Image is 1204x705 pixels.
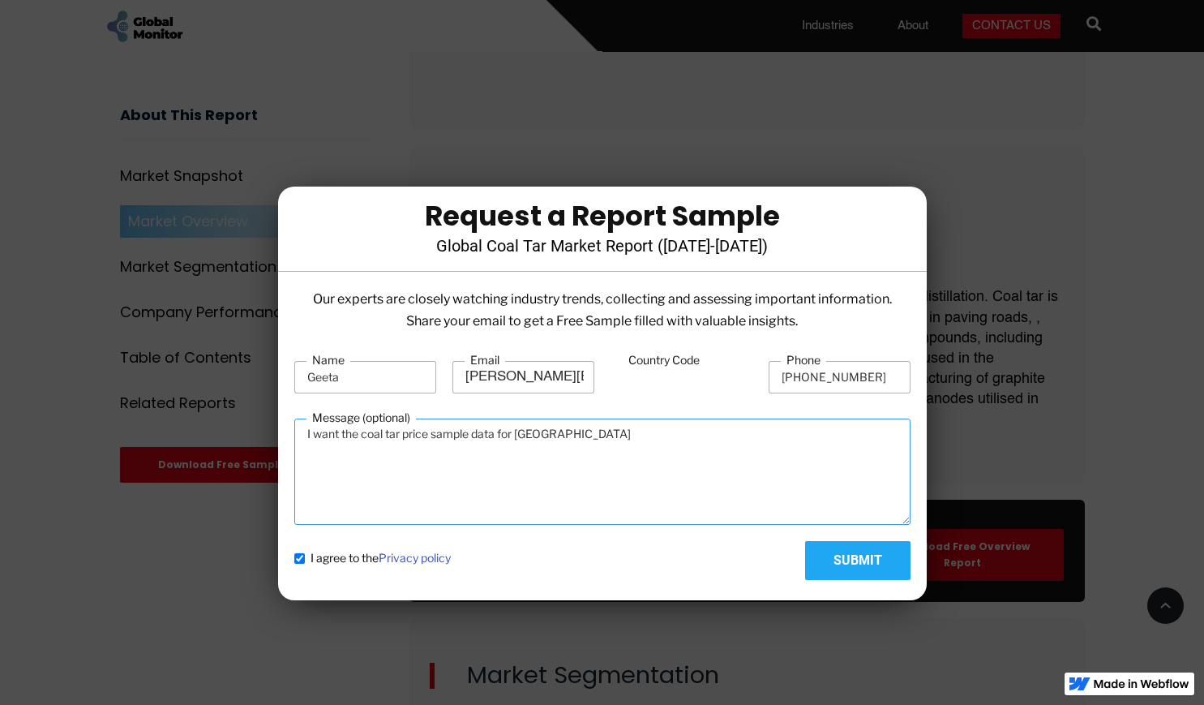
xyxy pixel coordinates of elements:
[306,352,350,368] label: Name
[781,352,826,368] label: Phone
[306,410,416,426] label: Message (optional)
[294,352,910,580] form: Email Form-Report Page
[294,553,305,564] input: I agree to thePrivacy policy
[465,352,505,368] label: Email
[311,550,451,566] span: I agree to the
[1094,679,1189,689] img: Made in Webflow
[379,551,451,565] a: Privacy policy
[805,541,910,580] input: Submit
[294,288,910,332] p: Our experts are closely watching industry trends, collecting and assessing important information....
[452,361,594,393] input: Enter your email
[302,237,902,255] h4: Global Coal Tar Market Report ([DATE]-[DATE])
[294,361,436,393] input: Enter your name
[302,203,902,229] div: Request a Report Sample
[623,352,705,368] label: Country Code
[769,361,910,393] input: (201) 555-0123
